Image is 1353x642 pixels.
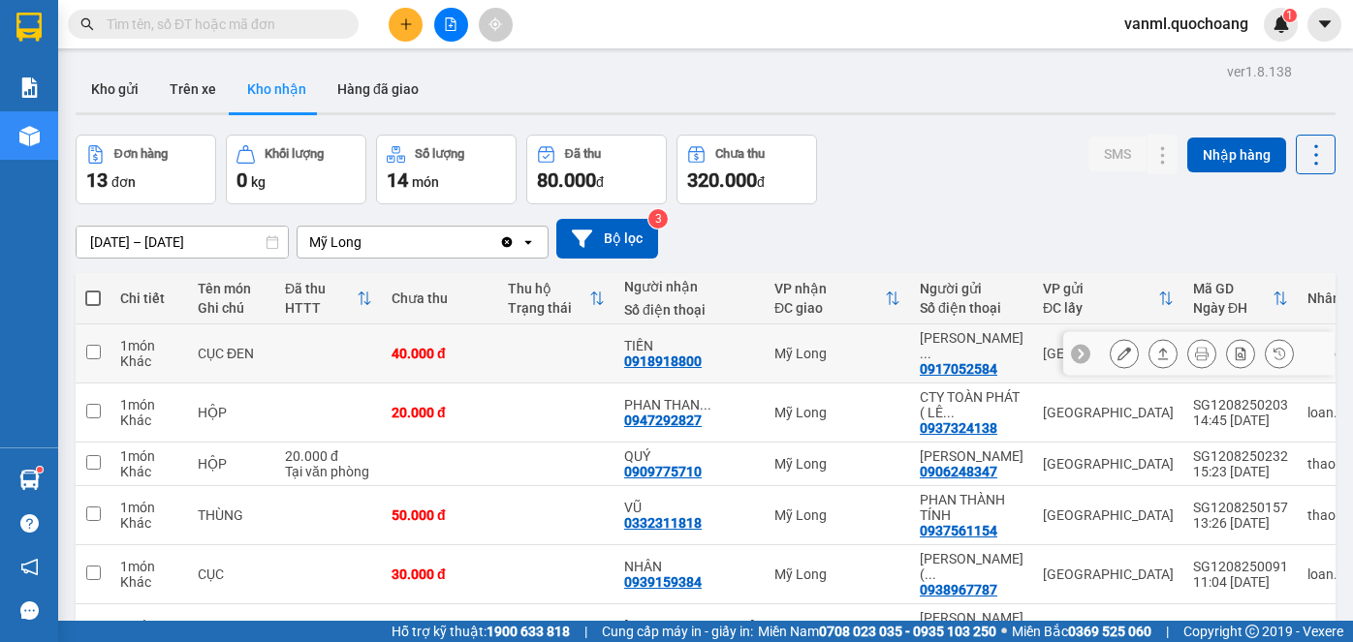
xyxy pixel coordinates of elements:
input: Selected Mỹ Long. [363,232,365,252]
button: Số lượng14món [376,135,517,204]
div: ĐC giao [774,300,885,316]
span: file-add [444,17,457,31]
div: Khác [120,413,178,428]
span: 1 [1286,9,1293,22]
div: CỤC ĐEN [198,346,266,361]
div: 40.000 đ [392,346,488,361]
button: Kho nhận [232,66,322,112]
div: VŨ [624,500,755,515]
button: Hàng đã giao [322,66,434,112]
button: file-add [434,8,468,42]
th: Toggle SortBy [1033,273,1183,324]
div: SG1208250203 [1193,397,1288,413]
div: THÙNG [198,507,266,523]
span: caret-down [1316,15,1334,33]
div: Ghi chú [198,300,266,316]
div: SG1208250157 [1193,500,1288,515]
div: PHAN THÀNH TÍNH [920,492,1023,523]
input: Tìm tên, số ĐT hoặc mã đơn [107,14,335,35]
div: Tên món [198,281,266,296]
div: Số điện thoại [624,302,755,318]
div: 1 món [120,500,178,515]
div: 0937324138 [920,420,997,436]
div: Đơn hàng [114,147,168,161]
img: warehouse-icon [19,126,40,146]
span: ... [943,405,955,420]
th: Toggle SortBy [275,273,382,324]
div: Sửa đơn hàng [1110,339,1139,368]
div: [GEOGRAPHIC_DATA] [1043,346,1174,361]
span: ⚪️ [1001,627,1007,635]
div: 1 món [120,338,178,353]
span: 13 [86,168,108,192]
div: Chi tiết [120,290,178,306]
button: caret-down [1307,8,1341,42]
div: VP nhận [774,281,885,296]
span: món [412,174,439,190]
button: Trên xe [154,66,232,112]
div: Số lượng [415,147,464,161]
div: 11:04 [DATE] [1193,574,1288,590]
th: Toggle SortBy [498,273,614,324]
span: ... [920,346,931,361]
span: message [20,601,39,620]
button: Đơn hàng13đơn [76,135,216,204]
button: Kho gửi [76,66,154,112]
div: 1 món [120,559,178,574]
sup: 1 [1283,9,1297,22]
div: 20.000 đ [392,405,488,420]
svg: open [520,234,536,250]
span: Miền Nam [758,621,996,642]
div: Khác [120,464,178,479]
div: Trạng thái [508,300,589,316]
th: Toggle SortBy [1183,273,1298,324]
div: Người gửi [920,281,1023,296]
div: TIẾN [624,338,755,353]
span: kg [251,174,266,190]
span: | [1166,621,1169,642]
div: Khối lượng [265,147,324,161]
div: 0918918800 [624,353,702,369]
strong: 0369 525 060 [1068,624,1151,639]
span: đ [757,174,765,190]
div: Khác [120,353,178,369]
div: [GEOGRAPHIC_DATA] [1043,456,1174,472]
img: icon-new-feature [1273,15,1290,33]
th: Toggle SortBy [765,273,910,324]
span: plus [399,17,413,31]
span: đ [596,174,604,190]
div: 0938967787 [920,582,997,597]
div: VP gửi [1043,281,1158,296]
div: 15:23 [DATE] [1193,464,1288,479]
button: Bộ lọc [556,219,658,259]
div: Đã thu [565,147,601,161]
div: Ngày ĐH [1193,300,1273,316]
span: 14 [387,168,408,192]
div: Chưa thu [392,290,488,306]
div: 0332311818 [624,515,702,531]
div: NHÂN [624,559,755,574]
div: Chưa thu [715,147,765,161]
div: Mỹ Long [774,346,900,361]
div: 13:26 [DATE] [1193,515,1288,531]
div: Số điện thoại [920,300,1023,316]
div: THANH HẢI [624,618,755,633]
div: HỘP [198,405,266,420]
div: 2 món [120,618,178,633]
span: vanml.quochoang [1109,12,1264,36]
button: Đã thu80.000đ [526,135,667,204]
div: 30.000 đ [392,566,488,582]
div: NGUYỄN TRUNG HIẾU ( UYÊN ) [920,330,1023,361]
div: 1 món [120,448,178,464]
img: warehouse-icon [19,470,40,490]
div: Đã thu [285,281,357,296]
div: 0917052584 [920,361,997,377]
span: 80.000 [537,168,596,192]
div: Mã GD [1193,281,1273,296]
div: 0939159384 [624,574,702,590]
div: 50.000 đ [392,507,488,523]
img: logo-vxr [16,13,42,42]
div: Khác [120,515,178,531]
div: [GEOGRAPHIC_DATA] [1043,405,1174,420]
span: Miền Bắc [1012,621,1151,642]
